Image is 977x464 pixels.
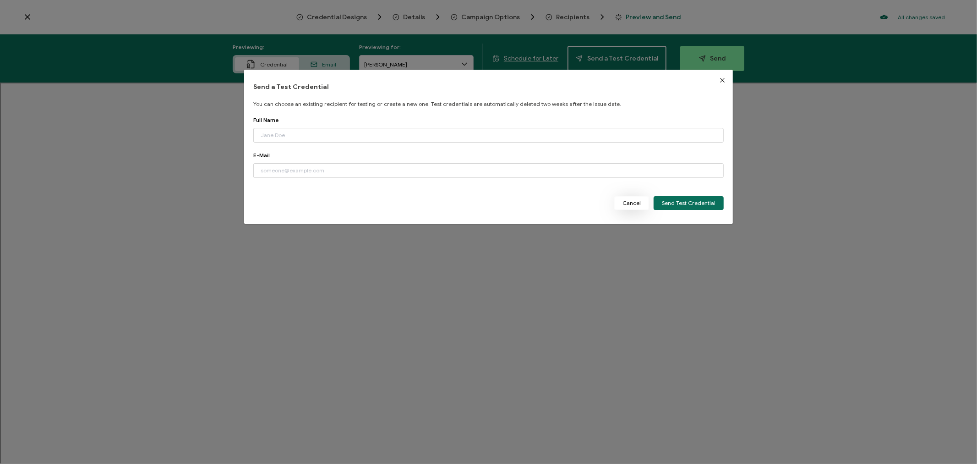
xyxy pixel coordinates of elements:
span: Cancel [622,200,641,206]
button: Cancel [614,196,649,210]
div: dialog [244,70,733,224]
span: E-Mail [253,152,270,159]
span: Send Test Credential [662,200,715,206]
input: someone@example.com [253,163,724,178]
p: You can choose an existing recipient for testing or create a new one. Test credentials are automa... [253,100,724,107]
button: Close [712,70,733,91]
h1: Send a Test Credential [253,83,724,91]
button: Send Test Credential [654,196,724,210]
span: Full Name [253,116,279,123]
input: Jane Doe [253,128,724,143]
iframe: Chat Widget [931,420,977,464]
